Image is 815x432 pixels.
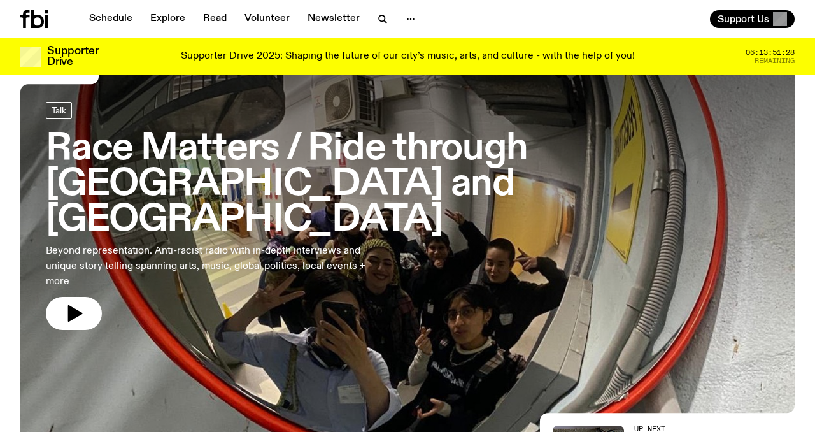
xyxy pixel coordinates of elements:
h3: Race Matters / Ride through [GEOGRAPHIC_DATA] and [GEOGRAPHIC_DATA] [46,131,769,238]
a: Newsletter [300,10,367,28]
span: Remaining [755,57,795,64]
a: Race Matters / Ride through [GEOGRAPHIC_DATA] and [GEOGRAPHIC_DATA]Beyond representation. Anti-ra... [46,102,769,329]
a: Schedule [81,10,140,28]
a: Read [195,10,234,28]
span: 06:13:51:28 [746,49,795,56]
button: Support Us [710,10,795,28]
span: Support Us [718,13,769,25]
span: Talk [52,105,66,115]
a: Explore [143,10,193,28]
h3: Supporter Drive [47,46,98,68]
a: Volunteer [237,10,297,28]
p: Beyond representation. Anti-racist radio with in-depth interviews and unique story telling spanni... [46,243,372,289]
a: Talk [46,102,72,119]
p: Supporter Drive 2025: Shaping the future of our city’s music, arts, and culture - with the help o... [181,51,635,62]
